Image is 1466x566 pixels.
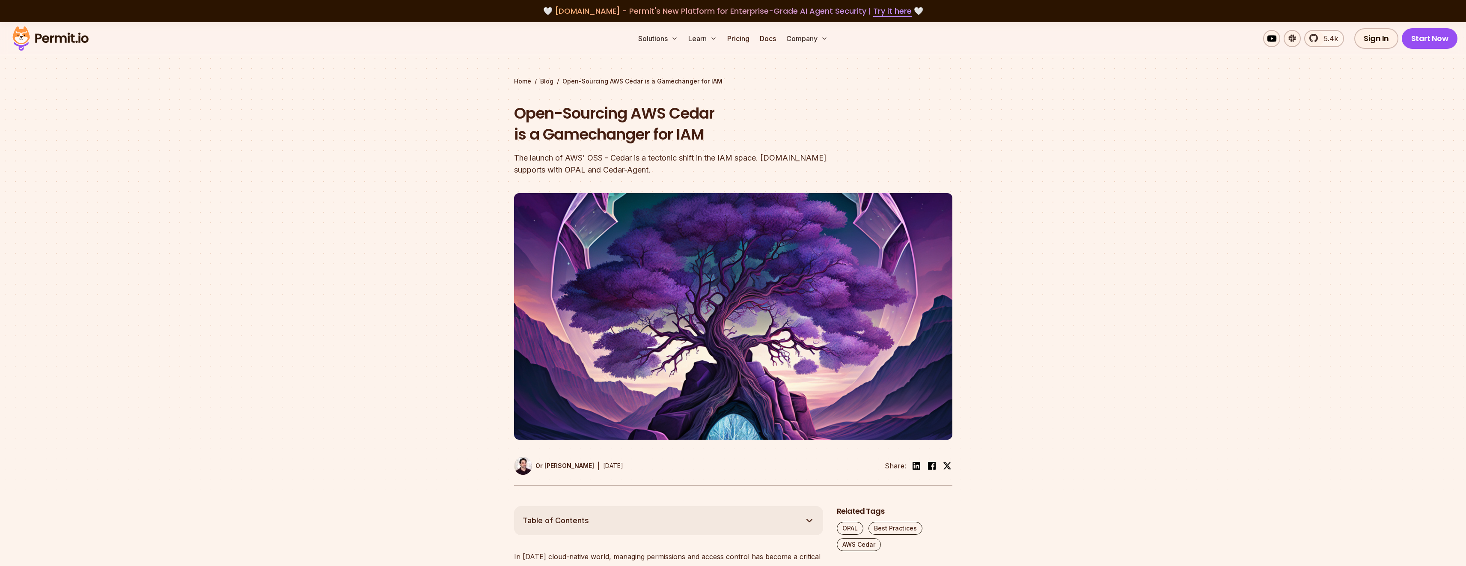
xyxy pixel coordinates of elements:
[1304,30,1344,47] a: 5.4k
[756,30,779,47] a: Docs
[598,461,600,471] div: |
[514,193,952,440] img: Open-Sourcing AWS Cedar is a Gamechanger for IAM
[635,30,681,47] button: Solutions
[514,77,952,86] div: / /
[927,461,937,471] img: facebook
[837,522,863,535] a: OPAL
[1402,28,1458,49] a: Start Now
[514,457,594,475] a: Or [PERSON_NAME]
[514,77,531,86] a: Home
[540,77,553,86] a: Blog
[1354,28,1398,49] a: Sign In
[9,24,92,53] img: Permit logo
[514,506,823,535] button: Table of Contents
[21,5,1445,17] div: 🤍 🤍
[943,462,952,470] img: twitter
[837,506,952,517] h2: Related Tags
[868,522,922,535] a: Best Practices
[1319,33,1338,44] span: 5.4k
[514,152,843,176] div: The launch of AWS' OSS - Cedar is a tectonic shift in the IAM space. [DOMAIN_NAME] supports with ...
[837,538,881,551] a: AWS Cedar
[724,30,753,47] a: Pricing
[885,461,906,471] li: Share:
[783,30,831,47] button: Company
[603,462,623,469] time: [DATE]
[685,30,720,47] button: Learn
[514,103,843,145] h1: Open-Sourcing AWS Cedar is a Gamechanger for IAM
[873,6,912,17] a: Try it here
[514,457,532,475] img: Or Weis
[911,461,922,471] img: linkedin
[523,515,589,527] span: Table of Contents
[535,462,594,470] p: Or [PERSON_NAME]
[555,6,912,16] span: [DOMAIN_NAME] - Permit's New Platform for Enterprise-Grade AI Agent Security |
